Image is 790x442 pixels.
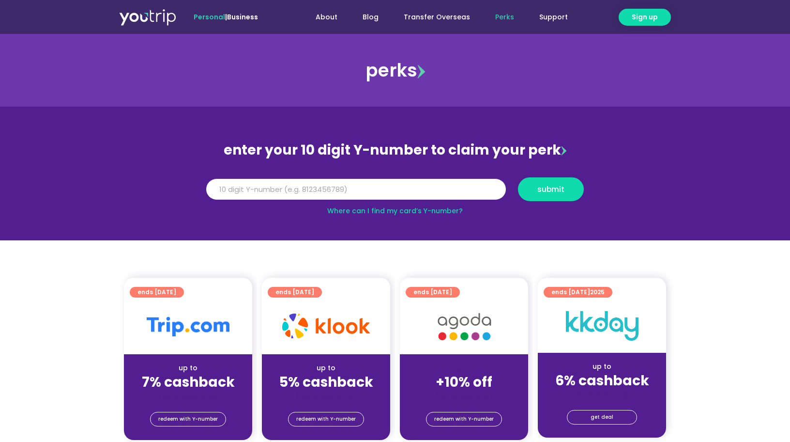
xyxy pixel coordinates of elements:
[434,412,494,426] span: redeem with Y-number
[406,287,460,298] a: ends [DATE]
[275,287,314,298] span: ends [DATE]
[391,8,483,26] a: Transfer Overseas
[436,373,492,392] strong: +10% off
[296,412,356,426] span: redeem with Y-number
[270,363,382,373] div: up to
[227,12,258,22] a: Business
[130,287,184,298] a: ends [DATE]
[327,206,463,216] a: Where can I find my card’s Y-number?
[619,9,671,26] a: Sign up
[632,12,658,22] span: Sign up
[537,186,564,193] span: submit
[268,287,322,298] a: ends [DATE]
[284,8,580,26] nav: Menu
[455,363,473,373] span: up to
[142,373,235,392] strong: 7% cashback
[279,373,373,392] strong: 5% cashback
[206,179,506,200] input: 10 digit Y-number (e.g. 8123456789)
[567,410,637,425] a: get deal
[132,391,244,401] div: (for stays only)
[150,412,226,426] a: redeem with Y-number
[527,8,580,26] a: Support
[518,177,584,201] button: submit
[426,412,502,426] a: redeem with Y-number
[194,12,225,22] span: Personal
[544,287,612,298] a: ends [DATE]2025
[555,371,649,390] strong: 6% cashback
[546,362,658,372] div: up to
[158,412,218,426] span: redeem with Y-number
[303,8,350,26] a: About
[413,287,452,298] span: ends [DATE]
[270,391,382,401] div: (for stays only)
[551,287,605,298] span: ends [DATE]
[350,8,391,26] a: Blog
[206,177,584,208] form: Y Number
[132,363,244,373] div: up to
[194,12,258,22] span: |
[483,8,527,26] a: Perks
[591,410,613,424] span: get deal
[408,391,520,401] div: (for stays only)
[546,390,658,400] div: (for stays only)
[137,287,176,298] span: ends [DATE]
[288,412,364,426] a: redeem with Y-number
[590,288,605,296] span: 2025
[201,138,589,163] div: enter your 10 digit Y-number to claim your perk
